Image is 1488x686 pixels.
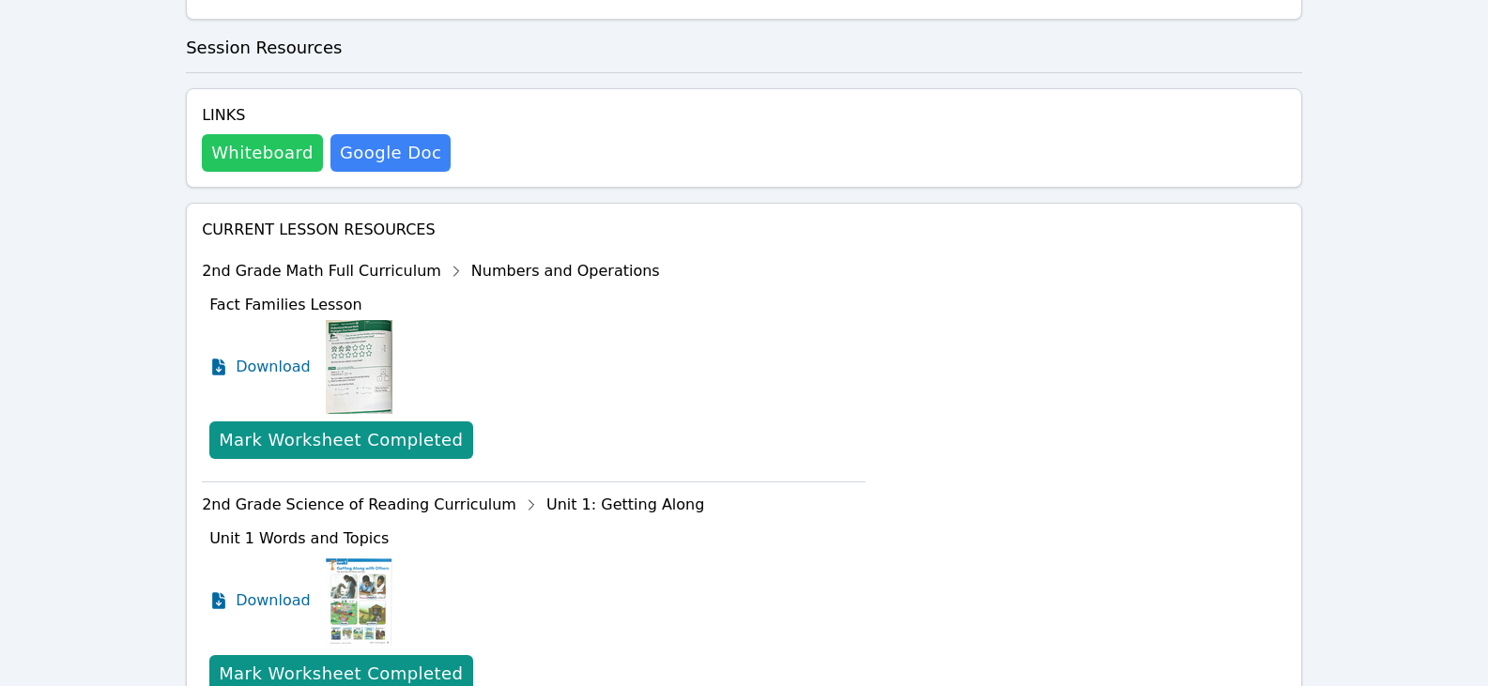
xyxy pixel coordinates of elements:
a: Download [209,554,311,648]
button: Mark Worksheet Completed [209,421,472,459]
div: 2nd Grade Science of Reading Curriculum Unit 1: Getting Along [202,490,866,520]
button: Whiteboard [202,134,323,172]
span: Unit 1 Words and Topics [209,529,389,547]
img: Fact Families Lesson [326,320,392,414]
span: Download [236,356,311,378]
a: Google Doc [330,134,451,172]
span: Fact Families Lesson [209,296,362,313]
h4: Current Lesson Resources [202,219,1286,241]
h3: Session Resources [186,35,1302,61]
div: 2nd Grade Math Full Curriculum Numbers and Operations [202,256,866,286]
span: Download [236,589,311,612]
img: Unit 1 Words and Topics [326,554,392,648]
a: Download [209,320,311,414]
h4: Links [202,104,451,127]
div: Mark Worksheet Completed [219,427,463,453]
